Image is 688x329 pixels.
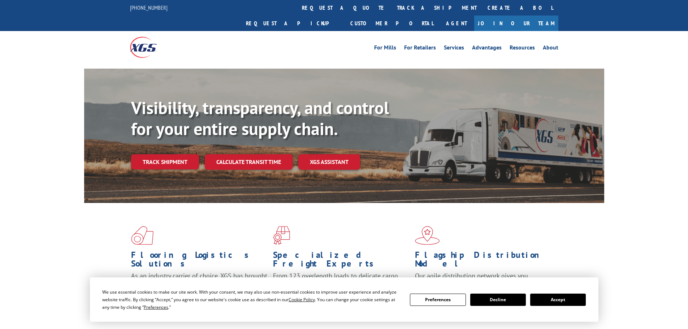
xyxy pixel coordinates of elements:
[273,251,410,272] h1: Specialized Freight Experts
[131,226,153,245] img: xgs-icon-total-supply-chain-intelligence-red
[374,45,396,53] a: For Mills
[131,154,199,169] a: Track shipment
[298,154,360,170] a: XGS ASSISTANT
[415,272,548,289] span: Our agile distribution network gives you nationwide inventory management on demand.
[289,296,315,303] span: Cookie Policy
[510,45,535,53] a: Resources
[345,16,439,31] a: Customer Portal
[273,272,410,304] p: From 123 overlength loads to delicate cargo, our experienced staff knows the best way to move you...
[439,16,474,31] a: Agent
[415,226,440,245] img: xgs-icon-flagship-distribution-model-red
[205,154,293,170] a: Calculate transit time
[131,272,267,297] span: As an industry carrier of choice, XGS has brought innovation and dedication to flooring logistics...
[131,251,268,272] h1: Flooring Logistics Solutions
[131,96,389,140] b: Visibility, transparency, and control for your entire supply chain.
[144,304,168,310] span: Preferences
[241,16,345,31] a: Request a pickup
[90,277,598,322] div: Cookie Consent Prompt
[472,45,502,53] a: Advantages
[530,294,586,306] button: Accept
[404,45,436,53] a: For Retailers
[444,45,464,53] a: Services
[130,4,168,11] a: [PHONE_NUMBER]
[474,16,558,31] a: Join Our Team
[470,294,526,306] button: Decline
[273,226,290,245] img: xgs-icon-focused-on-flooring-red
[543,45,558,53] a: About
[410,294,466,306] button: Preferences
[102,288,401,311] div: We use essential cookies to make our site work. With your consent, we may also use non-essential ...
[415,251,551,272] h1: Flagship Distribution Model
